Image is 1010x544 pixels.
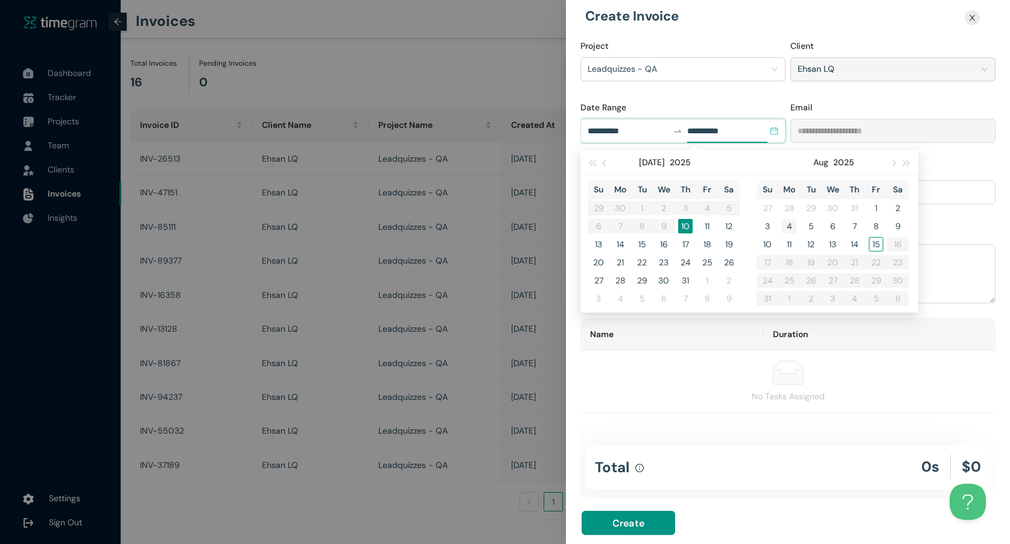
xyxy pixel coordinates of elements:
[921,455,939,478] h1: 0s
[887,180,909,199] th: Sa
[718,253,740,271] td: 2025-07-26
[696,235,718,253] td: 2025-07-18
[588,124,668,138] input: Date Range
[700,255,714,270] div: 25
[833,150,854,174] button: 2025
[843,235,865,253] td: 2025-08-14
[800,217,822,235] td: 2025-08-05
[700,273,714,288] div: 1
[609,253,631,271] td: 2025-07-21
[580,318,763,351] th: Name
[760,219,775,233] div: 3
[635,255,649,270] div: 22
[718,180,740,199] th: Sa
[653,235,675,253] td: 2025-07-16
[585,10,991,23] h1: Create Invoice
[635,462,644,472] span: info-circle
[678,237,693,251] div: 17
[843,180,865,199] th: Th
[675,217,696,235] td: 2025-07-10
[613,237,627,251] div: 14
[804,201,818,215] div: 29
[822,180,843,199] th: We
[639,150,665,174] button: [DATE]
[588,235,609,253] td: 2025-07-13
[760,237,775,251] div: 10
[757,235,778,253] td: 2025-08-10
[675,235,696,253] td: 2025-07-17
[782,237,796,251] div: 11
[591,291,606,306] div: 3
[825,201,840,215] div: 30
[609,180,631,199] th: Mo
[865,235,887,253] td: 2025-08-15
[635,237,649,251] div: 15
[822,217,843,235] td: 2025-08-06
[613,291,627,306] div: 4
[631,271,653,289] td: 2025-07-29
[962,455,981,478] h1: $0
[782,219,796,233] div: 4
[700,219,714,233] div: 11
[631,235,653,253] td: 2025-07-15
[782,201,796,215] div: 28
[763,318,996,351] th: Duration
[588,289,609,308] td: 2025-08-03
[757,199,778,217] td: 2025-07-27
[813,150,828,174] button: Aug
[790,119,996,143] input: Email
[613,255,627,270] div: 21
[588,180,609,199] th: Su
[798,60,834,78] h1: Ehsan LQ
[865,180,887,199] th: Fr
[678,273,693,288] div: 31
[580,101,626,114] label: Date Range
[825,219,840,233] div: 6
[609,271,631,289] td: 2025-07-28
[822,199,843,217] td: 2025-07-30
[656,237,671,251] div: 16
[891,219,905,233] div: 9
[887,199,909,217] td: 2025-08-02
[696,253,718,271] td: 2025-07-25
[887,217,909,235] td: 2025-08-09
[891,201,905,215] div: 2
[860,180,996,204] input: Invoice Serial
[700,237,714,251] div: 18
[653,271,675,289] td: 2025-07-30
[757,180,778,199] th: Su
[631,289,653,308] td: 2025-08-05
[653,180,675,199] th: We
[804,237,818,251] div: 12
[696,271,718,289] td: 2025-08-01
[631,253,653,271] td: 2025-07-22
[800,180,822,199] th: Tu
[696,217,718,235] td: 2025-07-11
[595,456,629,479] h1: Total
[760,201,775,215] div: 27
[722,291,736,306] div: 9
[673,126,682,136] span: to
[696,289,718,308] td: 2025-08-08
[700,291,714,306] div: 8
[778,199,800,217] td: 2025-07-28
[843,217,865,235] td: 2025-08-07
[635,273,649,288] div: 29
[675,253,696,271] td: 2025-07-24
[653,253,675,271] td: 2025-07-23
[670,150,691,174] button: 2025
[757,217,778,235] td: 2025-08-03
[656,255,671,270] div: 23
[778,235,800,253] td: 2025-08-11
[778,180,800,199] th: Mo
[869,219,883,233] div: 8
[822,235,843,253] td: 2025-08-13
[609,289,631,308] td: 2025-08-04
[675,289,696,308] td: 2025-08-07
[865,217,887,235] td: 2025-08-08
[722,255,736,270] div: 26
[843,199,865,217] td: 2025-07-31
[678,291,693,306] div: 7
[869,237,883,251] div: 15
[722,237,736,251] div: 19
